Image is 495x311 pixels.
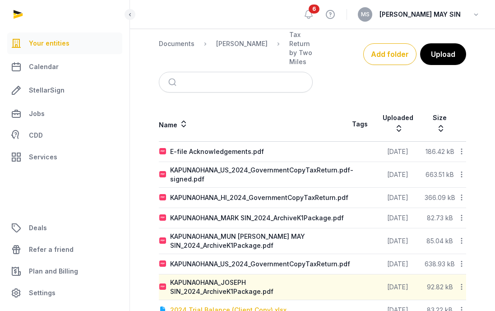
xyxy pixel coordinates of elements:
td: 85.04 kB [422,228,457,254]
td: 663.51 kB [422,162,457,188]
td: 638.93 kB [422,254,457,274]
div: Documents [159,39,194,48]
span: [DATE] [387,260,408,268]
button: MS [358,7,372,22]
a: Calendar [7,56,122,78]
span: Plan and Billing [29,266,78,277]
a: Settings [7,282,122,304]
span: [PERSON_NAME] MAY SIN [379,9,461,20]
span: Refer a friend [29,244,74,255]
div: KAPUNAOHANA_US_2024_GovernmentCopyTaxReturn.pdf-signed.pdf [170,166,353,184]
div: KAPUNAOHANA_MUN [PERSON_NAME] MAY SIN_2024_ArchiveK1Package.pdf [170,232,346,250]
span: Deals [29,223,47,233]
button: Submit [163,72,184,92]
th: Name [159,107,347,142]
span: CDD [29,130,43,141]
button: Upload [420,43,466,65]
span: [DATE] [387,148,408,155]
th: Uploaded [373,107,422,142]
button: Add folder [363,43,416,65]
img: pdf.svg [159,283,167,291]
a: Jobs [7,103,122,125]
img: pdf.svg [159,171,167,178]
span: Jobs [29,108,45,119]
div: [PERSON_NAME] [216,39,268,48]
span: Calendar [29,61,59,72]
span: 6 [309,5,319,14]
a: Plan and Billing [7,260,122,282]
div: KAPUNAOHANA_JOSEPH SIN_2024_ArchiveK1Package.pdf [170,278,346,296]
a: StellarSign [7,79,122,101]
span: Services [29,152,57,162]
th: Tags [347,107,373,142]
nav: Breadcrumb [159,16,313,72]
span: [DATE] [387,194,408,201]
div: KAPUNAOHANA_MARK SIN_2024_ArchiveK1Package.pdf [170,214,344,223]
div: KAPUNAOHANA_HI_2024_GovernmentCopyTaxReturn.pdf [170,193,348,202]
span: [DATE] [387,283,408,291]
th: Size [422,107,457,142]
a: CDD [7,126,122,144]
img: pdf.svg [159,237,167,245]
td: 366.09 kB [422,188,457,208]
span: [DATE] [387,237,408,245]
img: pdf.svg [159,260,167,268]
img: pdf.svg [159,194,167,201]
span: Your entities [29,38,69,49]
div: KAPUNAOHANA_US_2024_GovernmentCopyTaxReturn.pdf [170,260,350,269]
span: Settings [29,288,56,298]
a: Deals [7,217,122,239]
div: 2024 Tax Return by Two Miles [289,21,313,66]
span: MS [361,12,370,17]
iframe: Chat Widget [450,268,495,311]
span: [DATE] [387,171,408,178]
a: Refer a friend [7,239,122,260]
span: [DATE] [387,214,408,222]
a: Your entities [7,32,122,54]
td: 82.73 kB [422,208,457,228]
img: pdf.svg [159,214,167,222]
td: 186.42 kB [422,142,457,162]
img: pdf.svg [159,148,167,155]
div: E-file Acknowledgements.pdf [170,147,264,156]
td: 92.82 kB [422,274,457,300]
a: Services [7,146,122,168]
span: StellarSign [29,85,65,96]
